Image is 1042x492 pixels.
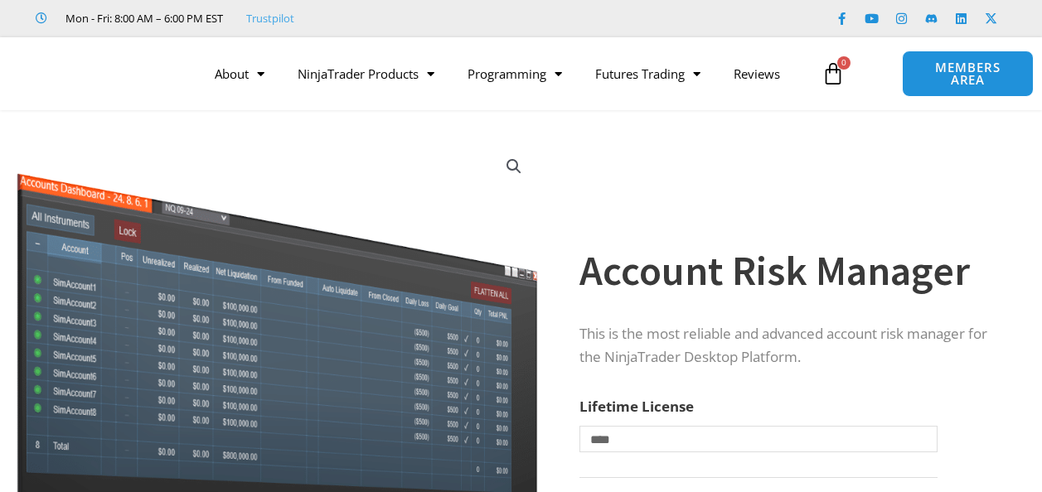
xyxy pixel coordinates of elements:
a: Futures Trading [579,55,717,93]
span: MEMBERS AREA [919,61,1015,86]
a: 0 [797,50,870,98]
nav: Menu [198,55,813,93]
h1: Account Risk Manager [579,242,1001,300]
a: View full-screen image gallery [499,152,529,181]
a: MEMBERS AREA [902,51,1033,97]
a: Programming [451,55,579,93]
a: Reviews [717,55,797,93]
label: Lifetime License [579,397,694,416]
span: Mon - Fri: 8:00 AM – 6:00 PM EST [61,8,223,28]
img: LogoAI | Affordable Indicators – NinjaTrader [15,44,193,104]
p: This is the most reliable and advanced account risk manager for the NinjaTrader Desktop Platform. [579,322,1001,370]
span: 0 [837,56,851,70]
a: Trustpilot [246,8,294,28]
a: About [198,55,281,93]
a: NinjaTrader Products [281,55,451,93]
